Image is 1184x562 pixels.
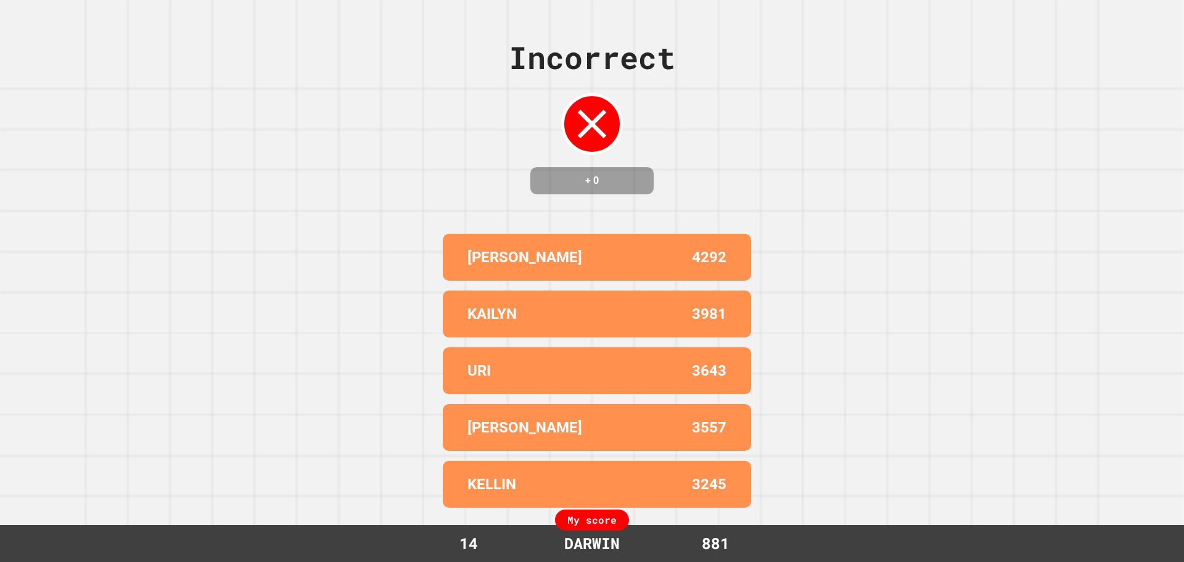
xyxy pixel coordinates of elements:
[467,473,516,495] p: KELLIN
[467,303,517,325] p: KAILYN
[467,416,582,439] p: [PERSON_NAME]
[692,473,726,495] p: 3245
[555,510,629,531] div: My score
[692,246,726,268] p: 4292
[692,416,726,439] p: 3557
[552,532,632,555] div: DARWIN
[669,532,762,555] div: 881
[509,35,675,81] div: Incorrect
[467,246,582,268] p: [PERSON_NAME]
[692,360,726,382] p: 3643
[692,303,726,325] p: 3981
[422,532,515,555] div: 14
[543,173,641,188] h4: + 0
[467,360,491,382] p: URI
